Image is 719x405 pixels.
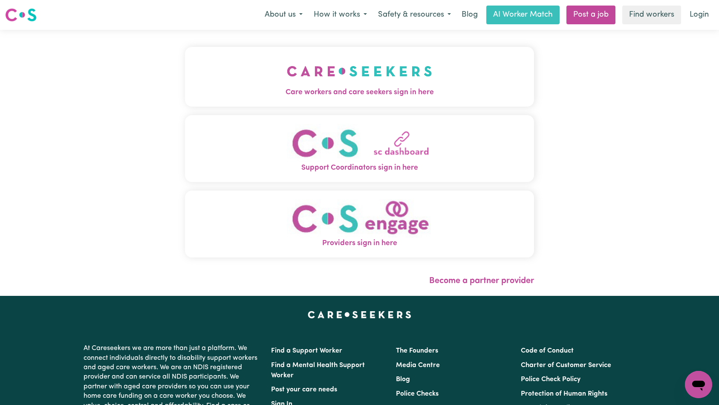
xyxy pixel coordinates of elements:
[5,7,37,23] img: Careseekers logo
[429,277,534,285] a: Become a partner provider
[396,391,439,397] a: Police Checks
[271,347,342,354] a: Find a Support Worker
[185,47,534,107] button: Care workers and care seekers sign in here
[396,362,440,369] a: Media Centre
[259,6,308,24] button: About us
[185,87,534,98] span: Care workers and care seekers sign in here
[271,362,365,379] a: Find a Mental Health Support Worker
[396,376,410,383] a: Blog
[185,162,534,174] span: Support Coordinators sign in here
[486,6,560,24] a: AI Worker Match
[521,362,611,369] a: Charter of Customer Service
[308,6,372,24] button: How it works
[185,115,534,182] button: Support Coordinators sign in here
[521,391,607,397] a: Protection of Human Rights
[622,6,681,24] a: Find workers
[308,311,411,318] a: Careseekers home page
[5,5,37,25] a: Careseekers logo
[521,347,574,354] a: Code of Conduct
[521,376,580,383] a: Police Check Policy
[566,6,615,24] a: Post a job
[372,6,456,24] button: Safety & resources
[185,238,534,249] span: Providers sign in here
[271,386,337,393] a: Post your care needs
[456,6,483,24] a: Blog
[685,371,712,398] iframe: Button to launch messaging window
[684,6,714,24] a: Login
[396,347,438,354] a: The Founders
[185,191,534,257] button: Providers sign in here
